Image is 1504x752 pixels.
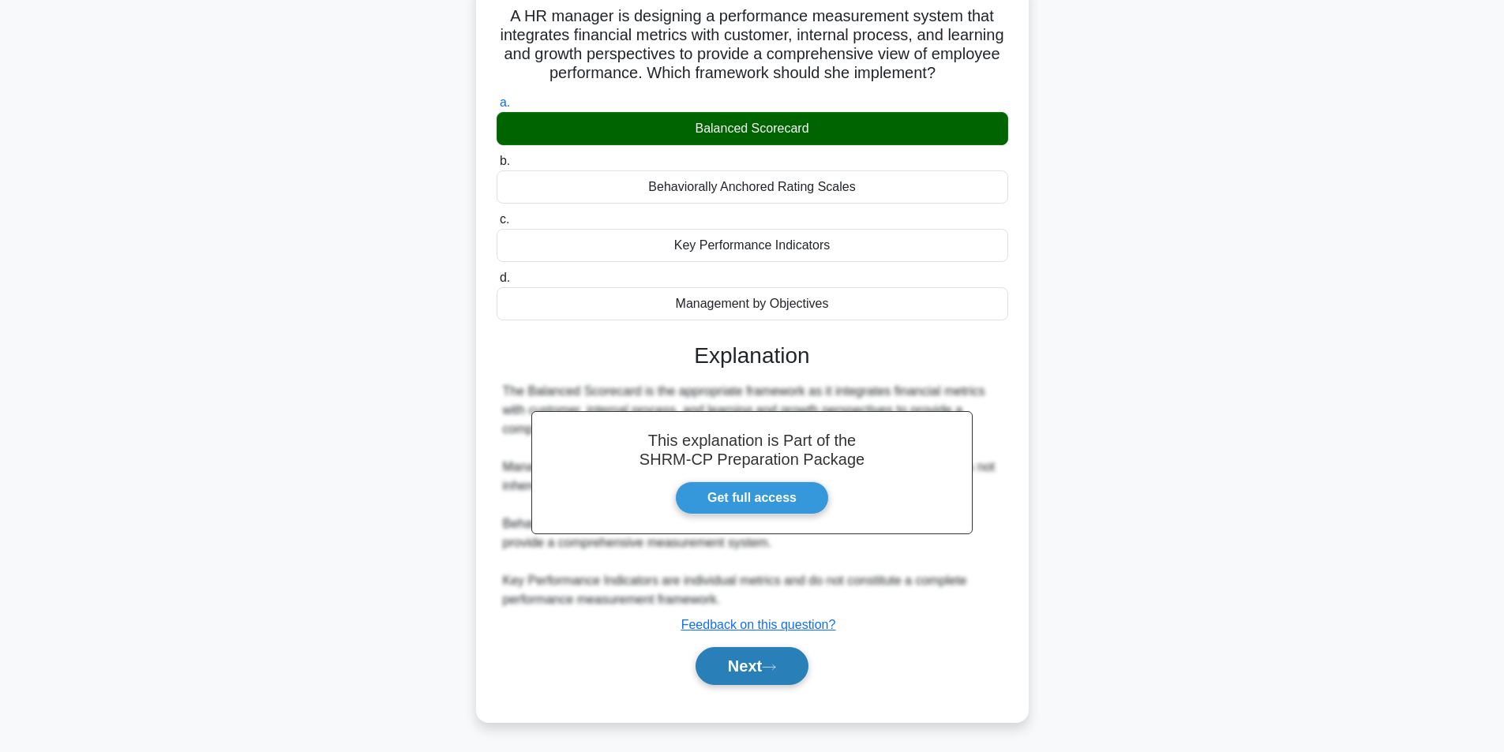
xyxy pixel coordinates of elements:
[503,382,1002,609] div: The Balanced Scorecard is the appropriate framework as it integrates financial metrics with custo...
[500,154,510,167] span: b.
[500,271,510,284] span: d.
[497,112,1008,145] div: Balanced Scorecard
[681,618,836,631] a: Feedback on this question?
[500,212,509,226] span: c.
[497,170,1008,204] div: Behaviorally Anchored Rating Scales
[497,229,1008,262] div: Key Performance Indicators
[495,6,1010,84] h5: A HR manager is designing a performance measurement system that integrates financial metrics with...
[696,647,808,685] button: Next
[675,481,829,514] a: Get full access
[497,287,1008,320] div: Management by Objectives
[500,95,510,109] span: a.
[506,342,999,369] h3: Explanation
